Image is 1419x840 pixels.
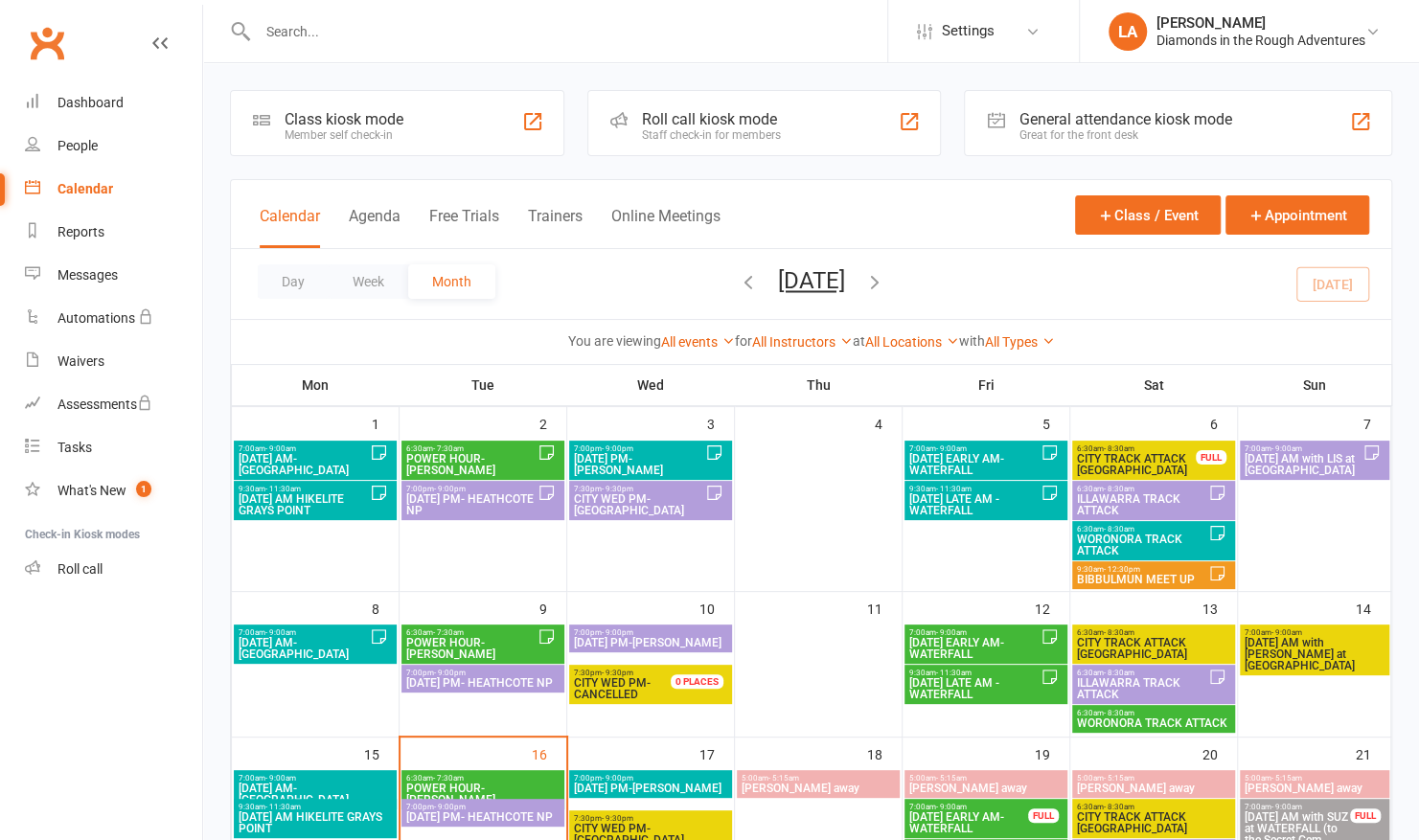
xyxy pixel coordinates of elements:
[661,334,735,350] a: All events
[1202,592,1237,624] div: 13
[265,444,296,453] span: - 9:00am
[429,207,499,248] button: Free Trials
[567,365,735,405] th: Wed
[1244,774,1385,783] span: 5:00am
[349,207,401,248] button: Agenda
[573,485,705,493] span: 7:30pm
[1076,574,1208,585] span: BIBBULMUN MEET UP
[238,774,393,783] span: 7:00am
[936,444,967,453] span: - 9:00am
[1363,407,1390,439] div: 7
[1244,444,1362,453] span: 7:00am
[1225,195,1369,235] button: Appointment
[405,811,561,823] span: [DATE] PM- HEATHCOTE NP
[602,444,633,453] span: - 9:00pm
[752,334,853,350] a: All Instructors
[908,811,1029,834] span: [DATE] EARLY AM- WATERFALL
[238,637,370,660] span: [DATE] AM- [GEOGRAPHIC_DATA]
[1076,485,1208,493] span: 6:30am
[1271,444,1302,453] span: - 9:00am
[642,128,781,142] div: Staff check-in for members
[867,592,902,624] div: 11
[434,485,466,493] span: - 9:00pm
[735,333,752,349] strong: for
[372,407,399,439] div: 1
[1104,803,1134,811] span: - 8:30am
[1350,808,1381,823] div: FULL
[936,628,967,637] span: - 9:00am
[1104,444,1134,453] span: - 8:30am
[405,493,538,516] span: [DATE] PM- HEATHCOTE NP
[936,803,967,811] span: - 9:00am
[1076,677,1208,700] span: ILLAWARRA TRACK ATTACK
[1076,453,1197,476] span: CITY TRACK ATTACK [GEOGRAPHIC_DATA]
[1244,637,1385,671] span: [DATE] AM with [PERSON_NAME] at [GEOGRAPHIC_DATA]
[57,440,92,455] div: Tasks
[1356,738,1390,769] div: 21
[1104,628,1134,637] span: - 8:30am
[1076,444,1197,453] span: 6:30am
[1018,110,1231,128] div: General attendance kiosk mode
[699,738,734,769] div: 17
[57,310,135,326] div: Automations
[908,774,1064,783] span: 5:00am
[400,365,567,405] th: Tue
[908,803,1029,811] span: 7:00am
[573,637,728,648] span: [DATE] PM-[PERSON_NAME]
[1076,637,1231,660] span: CITY TRACK ATTACK [GEOGRAPHIC_DATA]
[942,10,995,53] span: Settings
[1076,811,1231,834] span: CITY TRACK ATTACK [GEOGRAPHIC_DATA]
[602,669,633,677] span: - 9:30pm
[573,628,728,637] span: 7:00pm
[1076,709,1231,717] span: 6:30am
[57,483,126,498] div: What's New
[25,125,202,168] a: People
[372,592,399,624] div: 8
[1244,803,1351,811] span: 7:00am
[285,128,403,142] div: Member self check-in
[238,811,393,834] span: [DATE] AM HIKELITE GRAYS POINT
[405,774,561,783] span: 6:30am
[433,444,464,453] span: - 7:30am
[57,267,118,283] div: Messages
[1109,12,1147,51] div: LA
[405,444,538,453] span: 6:30am
[573,774,728,783] span: 7:00pm
[602,814,633,823] span: - 9:30pm
[1076,803,1231,811] span: 6:30am
[1076,534,1208,556] span: WORONORA TRACK ATTACK
[1035,592,1069,624] div: 12
[573,453,705,476] span: [DATE] PM-[PERSON_NAME]
[405,628,538,637] span: 6:30am
[936,774,967,783] span: - 5:15am
[1104,709,1134,717] span: - 8:30am
[408,264,495,299] button: Month
[1238,365,1391,405] th: Sun
[25,168,202,211] a: Calendar
[1076,783,1231,794] span: [PERSON_NAME] away
[642,110,781,128] div: Roll call kiosk mode
[602,485,633,493] span: - 9:30pm
[908,637,1041,660] span: [DATE] EARLY AM- WATERFALL
[707,407,734,439] div: 3
[1271,628,1302,637] span: - 9:00am
[539,407,566,439] div: 2
[434,669,466,677] span: - 9:00pm
[238,485,370,493] span: 9:30am
[238,628,370,637] span: 7:00am
[405,637,538,660] span: POWER HOUR-[PERSON_NAME]
[265,485,301,493] span: - 11:30am
[1076,525,1208,534] span: 6:30am
[611,207,721,248] button: Online Meetings
[573,669,694,677] span: 7:30pm
[1202,738,1237,769] div: 20
[528,207,583,248] button: Trainers
[1076,717,1231,729] span: WORONORA TRACK ATTACK
[57,353,104,369] div: Waivers
[936,485,972,493] span: - 11:30am
[405,453,538,476] span: POWER HOUR-[PERSON_NAME]
[1271,803,1302,811] span: - 9:00am
[768,774,799,783] span: - 5:15am
[735,365,903,405] th: Thu
[903,365,1070,405] th: Fri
